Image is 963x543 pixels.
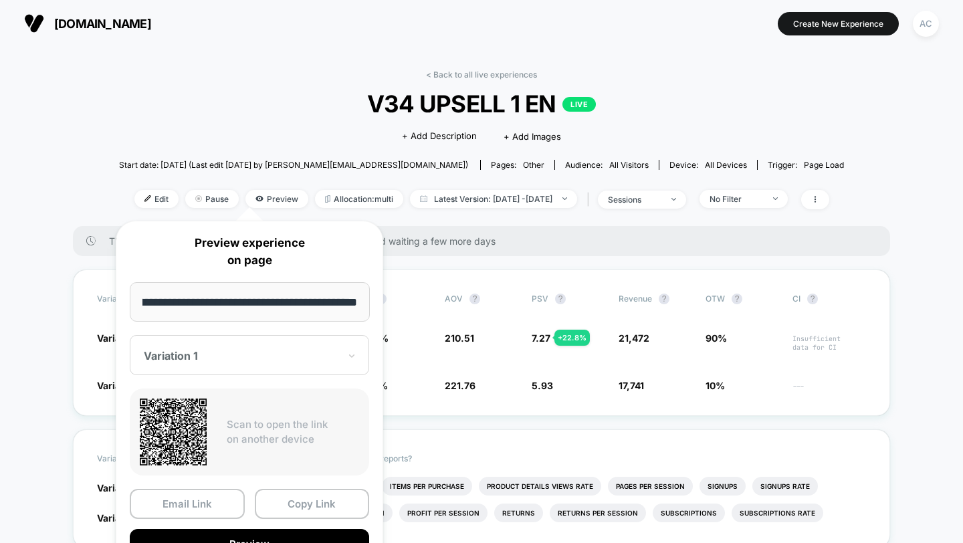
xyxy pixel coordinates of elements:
[619,294,652,304] span: Revenue
[909,10,943,37] button: AC
[565,160,649,170] div: Audience:
[732,294,742,304] button: ?
[97,512,146,524] span: Variation 2
[671,198,676,201] img: end
[659,160,757,170] span: Device:
[550,504,646,522] li: Returns Per Session
[608,195,661,205] div: sessions
[130,489,245,519] button: Email Link
[584,190,598,209] span: |
[773,197,778,200] img: end
[155,90,807,118] span: V34 UPSELL 1 EN
[532,332,550,344] span: 7.27
[445,380,475,391] span: 221.76
[97,332,144,344] span: Variation 1
[523,160,544,170] span: other
[54,17,151,31] span: [DOMAIN_NAME]
[752,477,818,496] li: Signups Rate
[792,334,866,352] span: Insufficient data for CI
[20,13,155,34] button: [DOMAIN_NAME]
[619,332,649,344] span: 21,472
[792,294,866,304] span: CI
[426,70,537,80] a: < Back to all live experiences
[706,294,779,304] span: OTW
[185,190,239,208] span: Pause
[659,294,669,304] button: ?
[445,332,474,344] span: 210.51
[109,235,863,247] span: There are still no statistically significant results. We recommend waiting a few more days
[97,453,171,464] span: Variation
[710,194,763,204] div: No Filter
[491,160,544,170] div: Pages:
[382,477,472,496] li: Items Per Purchase
[778,12,899,35] button: Create New Experience
[255,489,370,519] button: Copy Link
[555,294,566,304] button: ?
[653,504,725,522] li: Subscriptions
[562,197,567,200] img: end
[293,453,867,463] p: Would like to see more reports?
[609,160,649,170] span: All Visitors
[325,195,330,203] img: rebalance
[97,294,171,304] span: Variation
[706,380,725,391] span: 10%
[410,190,577,208] span: Latest Version: [DATE] - [DATE]
[315,190,403,208] span: Allocation: multi
[469,294,480,304] button: ?
[608,477,693,496] li: Pages Per Session
[119,160,468,170] span: Start date: [DATE] (Last edit [DATE] by [PERSON_NAME][EMAIL_ADDRESS][DOMAIN_NAME])
[532,294,548,304] span: PSV
[807,294,818,304] button: ?
[399,504,488,522] li: Profit Per Session
[245,190,308,208] span: Preview
[913,11,939,37] div: AC
[705,160,747,170] span: all devices
[504,131,561,142] span: + Add Images
[195,195,202,202] img: end
[532,380,553,391] span: 5.93
[768,160,844,170] div: Trigger:
[554,330,590,346] div: + 22.8 %
[792,382,866,392] span: ---
[130,235,369,269] p: Preview experience on page
[732,504,823,522] li: Subscriptions Rate
[494,504,543,522] li: Returns
[562,97,596,112] p: LIVE
[479,477,601,496] li: Product Details Views Rate
[144,195,151,202] img: edit
[420,195,427,202] img: calendar
[227,417,359,447] p: Scan to open the link on another device
[804,160,844,170] span: Page Load
[24,13,44,33] img: Visually logo
[445,294,463,304] span: AOV
[402,130,477,143] span: + Add Description
[97,482,144,494] span: Variation 1
[706,332,727,344] span: 90%
[134,190,179,208] span: Edit
[700,477,746,496] li: Signups
[619,380,644,391] span: 17,741
[97,380,146,391] span: Variation 2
